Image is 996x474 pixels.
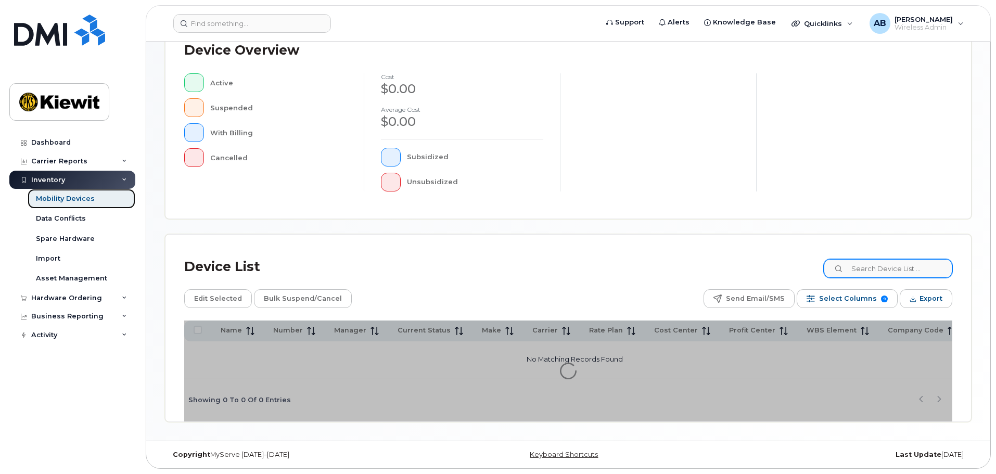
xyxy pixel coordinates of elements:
span: Wireless Admin [895,23,953,32]
div: Device List [184,253,260,280]
a: Keyboard Shortcuts [530,451,598,458]
input: Find something... [173,14,331,33]
div: MyServe [DATE]–[DATE] [165,451,434,459]
span: Edit Selected [194,291,242,306]
span: Alerts [668,17,689,28]
div: Subsidized [407,148,544,166]
strong: Last Update [896,451,941,458]
div: $0.00 [381,80,543,98]
a: Knowledge Base [697,12,783,33]
span: Quicklinks [804,19,842,28]
h4: Average cost [381,106,543,113]
input: Search Device List ... [824,259,952,278]
div: Active [210,73,348,92]
a: Support [599,12,652,33]
button: Select Columns 9 [797,289,898,308]
iframe: Messenger Launcher [951,429,988,466]
span: Send Email/SMS [726,291,785,306]
div: Device Overview [184,37,299,64]
div: $0.00 [381,113,543,131]
div: Unsubsidized [407,173,544,191]
span: [PERSON_NAME] [895,15,953,23]
span: Select Columns [819,291,877,306]
button: Edit Selected [184,289,252,308]
span: AB [874,17,886,30]
div: Alex Banuelos [862,13,971,34]
button: Export [900,289,952,308]
button: Bulk Suspend/Cancel [254,289,352,308]
strong: Copyright [173,451,210,458]
button: Send Email/SMS [704,289,795,308]
span: Export [920,291,942,306]
span: Support [615,17,644,28]
div: Suspended [210,98,348,117]
div: Cancelled [210,148,348,167]
h4: cost [381,73,543,80]
div: With Billing [210,123,348,142]
a: Alerts [652,12,697,33]
span: Knowledge Base [713,17,776,28]
div: [DATE] [703,451,972,459]
div: Quicklinks [784,13,860,34]
span: 9 [881,296,888,302]
span: Bulk Suspend/Cancel [264,291,342,306]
